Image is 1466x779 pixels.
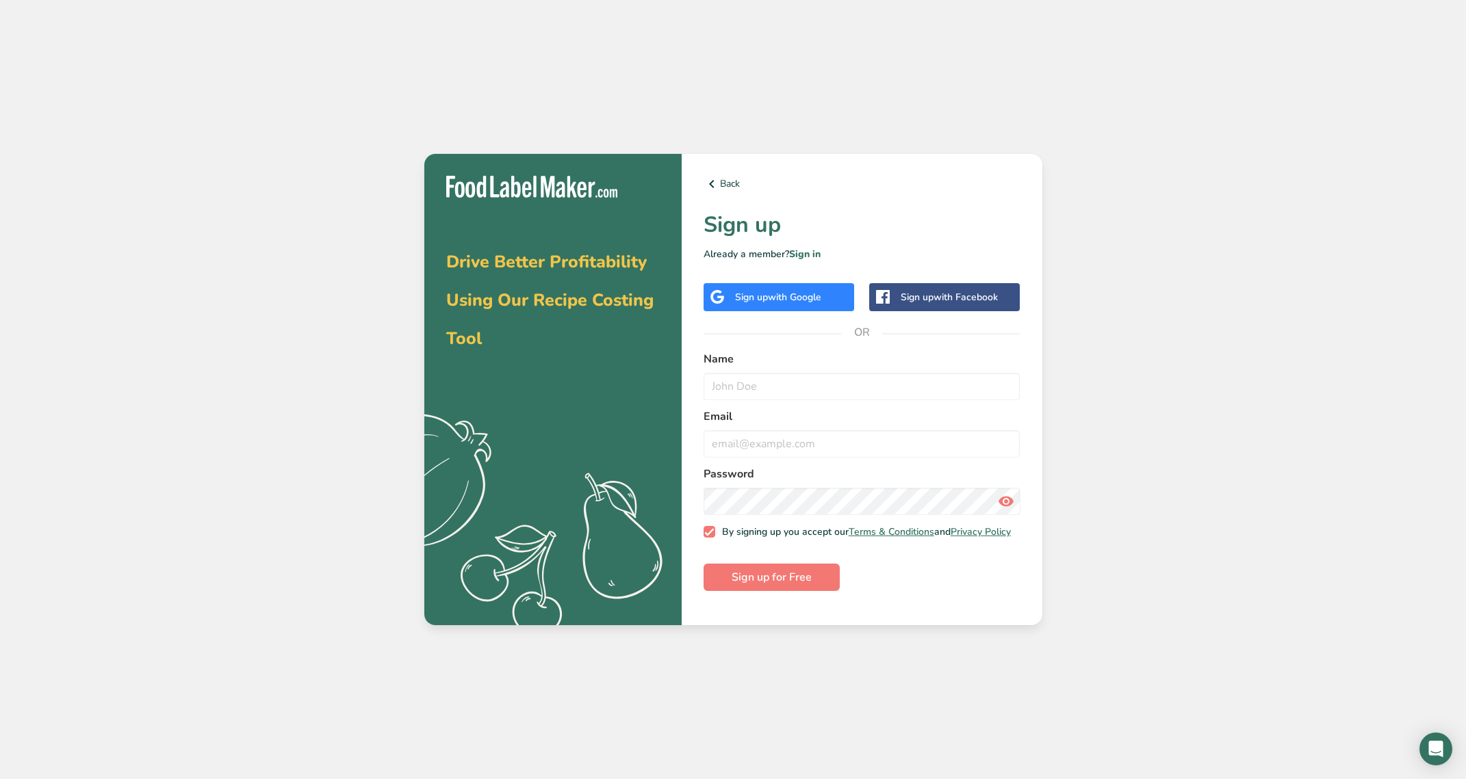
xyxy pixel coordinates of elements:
[951,525,1011,538] a: Privacy Policy
[704,209,1020,241] h1: Sign up
[841,312,882,353] span: OR
[1419,732,1452,765] div: Open Intercom Messenger
[901,290,998,304] div: Sign up
[715,526,1011,538] span: By signing up you accept our and
[732,569,812,585] span: Sign up for Free
[704,564,840,591] button: Sign up for Free
[704,176,1020,192] a: Back
[446,250,654,350] span: Drive Better Profitability Using Our Recipe Costing Tool
[735,290,821,304] div: Sign up
[704,408,1020,425] label: Email
[704,430,1020,458] input: email@example.com
[704,373,1020,400] input: John Doe
[704,466,1020,482] label: Password
[789,248,821,261] a: Sign in
[704,351,1020,367] label: Name
[768,291,821,304] span: with Google
[446,176,617,198] img: Food Label Maker
[849,525,934,538] a: Terms & Conditions
[704,247,1020,261] p: Already a member?
[934,291,998,304] span: with Facebook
